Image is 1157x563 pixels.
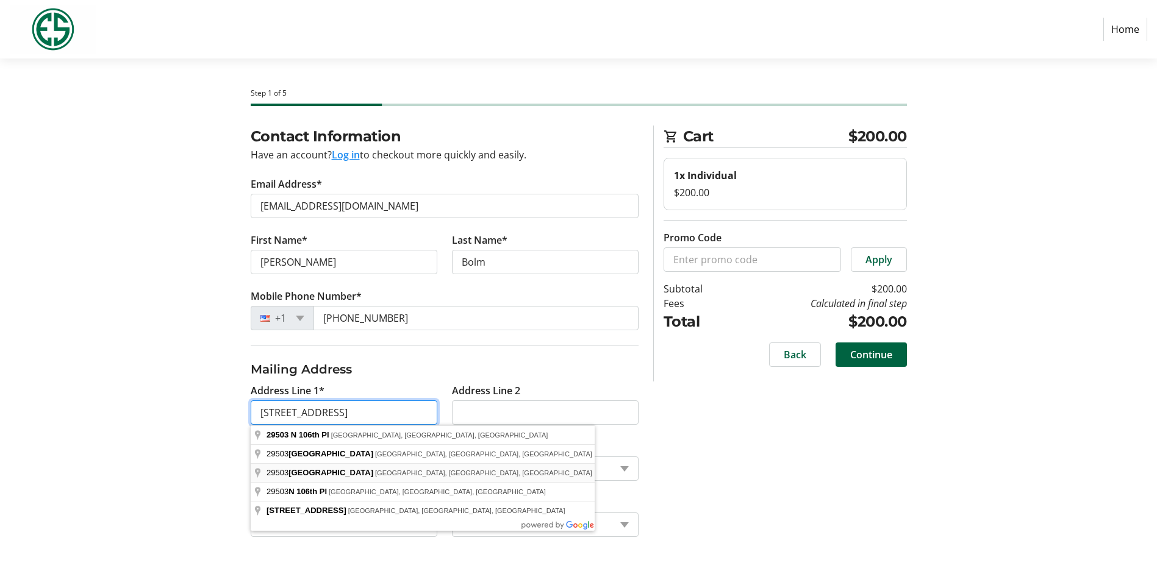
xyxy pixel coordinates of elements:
label: Promo Code [664,230,722,245]
label: Address Line 2 [452,383,520,398]
button: Continue [836,342,907,367]
td: Fees [664,296,734,311]
span: [GEOGRAPHIC_DATA] [288,449,373,458]
a: Home [1103,18,1147,41]
input: (201) 555-0123 [313,306,639,330]
label: Address Line 1* [251,383,324,398]
div: Have an account? to checkout more quickly and easily. [251,147,639,162]
span: [GEOGRAPHIC_DATA], [GEOGRAPHIC_DATA], [GEOGRAPHIC_DATA] [348,507,565,514]
span: Back [784,347,806,362]
h2: Contact Information [251,126,639,147]
td: $200.00 [734,281,907,296]
td: $200.00 [734,311,907,333]
div: Step 1 of 5 [251,88,907,99]
label: Mobile Phone Number* [251,289,362,303]
span: [GEOGRAPHIC_DATA], [GEOGRAPHIC_DATA], [GEOGRAPHIC_DATA] [329,488,546,495]
span: Continue [850,347,892,362]
span: N 106th Pl [291,430,329,439]
span: 29503 [267,487,329,496]
span: $200.00 [848,126,907,147]
input: Enter promo code [664,247,841,272]
label: Email Address* [251,177,322,191]
td: Calculated in final step [734,296,907,311]
span: N 106th Pl [288,487,327,496]
img: Evans Scholars Foundation's Logo [10,5,96,54]
button: Back [769,342,821,367]
label: First Name* [251,233,307,247]
button: Apply [851,247,907,272]
span: [GEOGRAPHIC_DATA] [288,468,373,477]
strong: 1x Individual [674,169,737,182]
td: Total [664,311,734,333]
span: 29503 [267,449,375,458]
span: Cart [683,126,849,147]
span: Apply [865,252,892,267]
h3: Mailing Address [251,360,639,378]
span: 29503 [267,430,288,439]
span: [GEOGRAPHIC_DATA], [GEOGRAPHIC_DATA], [GEOGRAPHIC_DATA] [331,431,548,439]
button: Log in [332,147,360,162]
input: Address [251,400,437,425]
div: $200.00 [674,185,897,200]
span: 29503 [267,468,375,477]
span: [GEOGRAPHIC_DATA], [GEOGRAPHIC_DATA], [GEOGRAPHIC_DATA] [375,469,592,476]
td: Subtotal [664,281,734,296]
span: [STREET_ADDRESS] [267,506,346,515]
span: [GEOGRAPHIC_DATA], [GEOGRAPHIC_DATA], [GEOGRAPHIC_DATA] [375,450,592,458]
label: Last Name* [452,233,507,247]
